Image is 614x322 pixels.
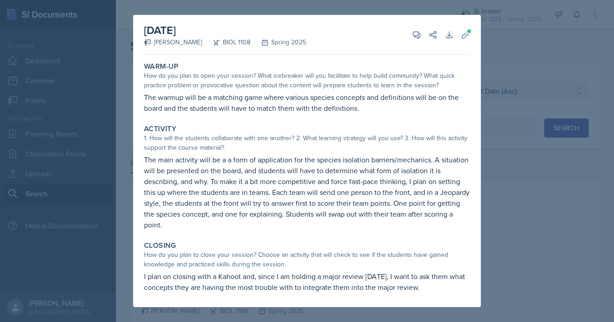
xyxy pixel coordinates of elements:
label: Warm-Up [144,62,179,71]
p: The warmup will be a matching game where various species concepts and definitions will be on the ... [144,92,470,114]
div: Spring 2025 [250,38,306,47]
div: 1. How will the students collaborate with one another? 2. What learning strategy will you use? 3.... [144,133,470,152]
p: The main activity will be a a form of application for the species isolation barriers/mechanics. A... [144,154,470,230]
div: [PERSON_NAME] [144,38,202,47]
label: Activity [144,124,176,133]
p: I plan on closing with a Kahoot and, since I am holding a major review [DATE], I want to ask them... [144,271,470,293]
h2: [DATE] [144,22,306,38]
label: Closing [144,241,176,250]
div: How do you plan to open your session? What icebreaker will you facilitate to help build community... [144,71,470,90]
div: BIOL 1108 [202,38,250,47]
div: How do you plan to close your session? Choose an activity that will check to see if the students ... [144,250,470,269]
